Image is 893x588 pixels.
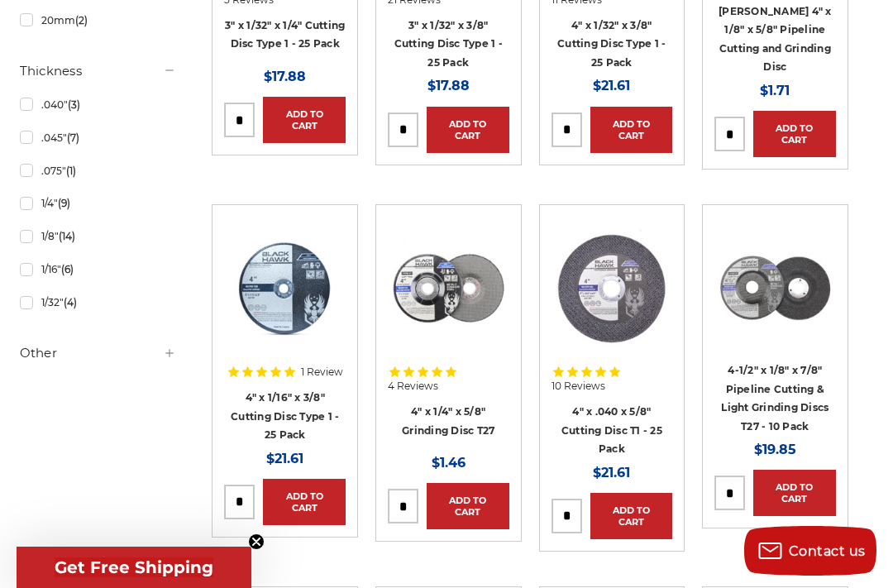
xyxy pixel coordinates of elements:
span: (2) [75,14,88,26]
a: .075" [20,156,177,185]
a: 4" x .040 x 5/8" Cutting Disc T1 - 25 Pack [561,405,662,455]
span: Contact us [789,543,866,559]
a: 1/8" [20,222,177,251]
span: (6) [61,263,74,275]
span: 1 Review [301,367,343,377]
span: (9) [58,197,70,209]
a: Add to Cart [427,483,509,529]
a: 20mm [20,6,177,35]
span: (7) [67,131,79,144]
span: $17.88 [264,69,306,84]
span: $17.88 [427,78,470,93]
a: Add to Cart [427,107,509,153]
a: Add to Cart [590,493,673,539]
span: $19.85 [754,442,796,457]
a: Add to Cart [753,111,836,157]
a: Add to Cart [753,470,836,516]
h5: Thickness [20,61,177,81]
span: $21.61 [593,465,630,480]
a: .040" [20,90,177,119]
img: 4" x 1/16" x 3/8" Cutting Disc [224,227,346,349]
a: 4" x 1/16" x 3/8" Cutting Disc Type 1 - 25 Pack [231,391,339,441]
span: 10 Reviews [552,381,605,391]
a: 4 inch BHA grinding wheels [388,217,509,376]
img: View of Black Hawk's 4 1/2 inch T27 pipeline disc, showing both front and back of the grinding wh... [714,227,836,349]
a: Add to Cart [263,479,346,525]
img: 4 inch BHA grinding wheels [388,227,509,349]
a: Add to Cart [263,97,346,143]
a: Add to Cart [590,107,673,153]
a: [PERSON_NAME] 4" x 1/8" x 5/8" Pipeline Cutting and Grinding Disc [719,5,832,74]
span: (14) [59,230,75,242]
span: $21.61 [266,451,303,466]
span: $1.71 [760,83,790,98]
a: 4-1/2" x 1/8" x 7/8" Pipeline Cutting & Light Grinding Discs T27 - 10 Pack [721,364,829,433]
a: View of Black Hawk's 4 1/2 inch T27 pipeline disc, showing both front and back of the grinding wh... [714,217,836,376]
a: 4 inch cut off wheel for angle grinder [552,217,673,376]
span: $21.61 [593,78,630,93]
span: (1) [66,165,76,177]
div: Get Free ShippingClose teaser [17,547,251,588]
button: Contact us [744,526,876,576]
a: 1/16" [20,255,177,284]
a: 3" x 1/32" x 1/4" Cutting Disc Type 1 - 25 Pack [225,19,345,50]
a: .045" [20,123,177,152]
a: 4" x 1/32" x 3/8" Cutting Disc Type 1 - 25 Pack [557,19,666,69]
span: (3) [68,98,80,111]
span: (4) [64,296,77,308]
a: 4" x 1/4" x 5/8" Grinding Disc T27 [402,405,494,437]
span: 4 Reviews [388,381,438,391]
button: Close teaser [248,533,265,550]
a: 1/4" [20,189,177,218]
a: 3" x 1/32" x 3/8" Cutting Disc Type 1 - 25 Pack [394,19,503,69]
a: 1/32" [20,288,177,317]
span: $1.46 [432,455,466,471]
a: 4" x 1/16" x 3/8" Cutting Disc [224,217,346,376]
img: 4 inch cut off wheel for angle grinder [552,227,673,349]
span: Get Free Shipping [55,557,213,577]
h5: Other [20,343,177,363]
